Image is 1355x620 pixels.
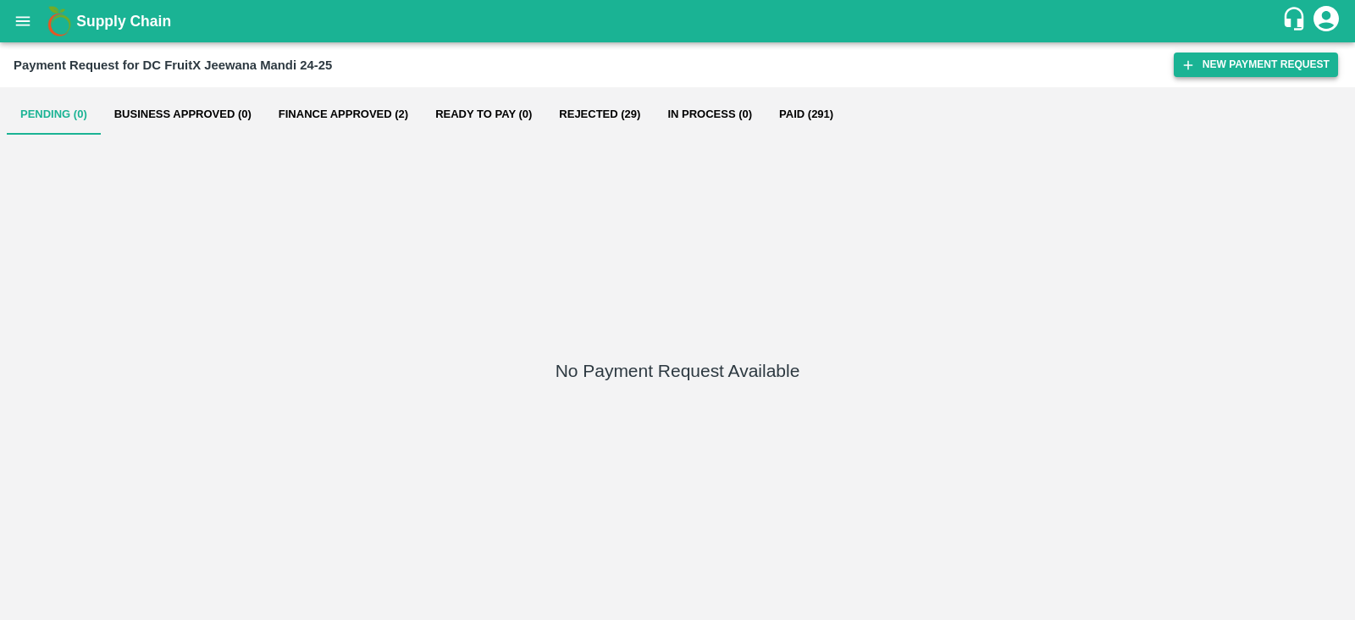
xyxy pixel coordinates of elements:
[265,94,422,135] button: Finance Approved (2)
[7,94,101,135] button: Pending (0)
[76,9,1281,33] a: Supply Chain
[556,359,800,383] h5: No Payment Request Available
[1174,53,1338,77] button: New Payment Request
[545,94,654,135] button: Rejected (29)
[3,2,42,41] button: open drawer
[42,4,76,38] img: logo
[1281,6,1311,36] div: customer-support
[422,94,545,135] button: Ready To Pay (0)
[76,13,171,30] b: Supply Chain
[1311,3,1341,39] div: account of current user
[766,94,847,135] button: Paid (291)
[101,94,265,135] button: Business Approved (0)
[14,58,332,72] b: Payment Request for DC FruitX Jeewana Mandi 24-25
[654,94,766,135] button: In Process (0)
